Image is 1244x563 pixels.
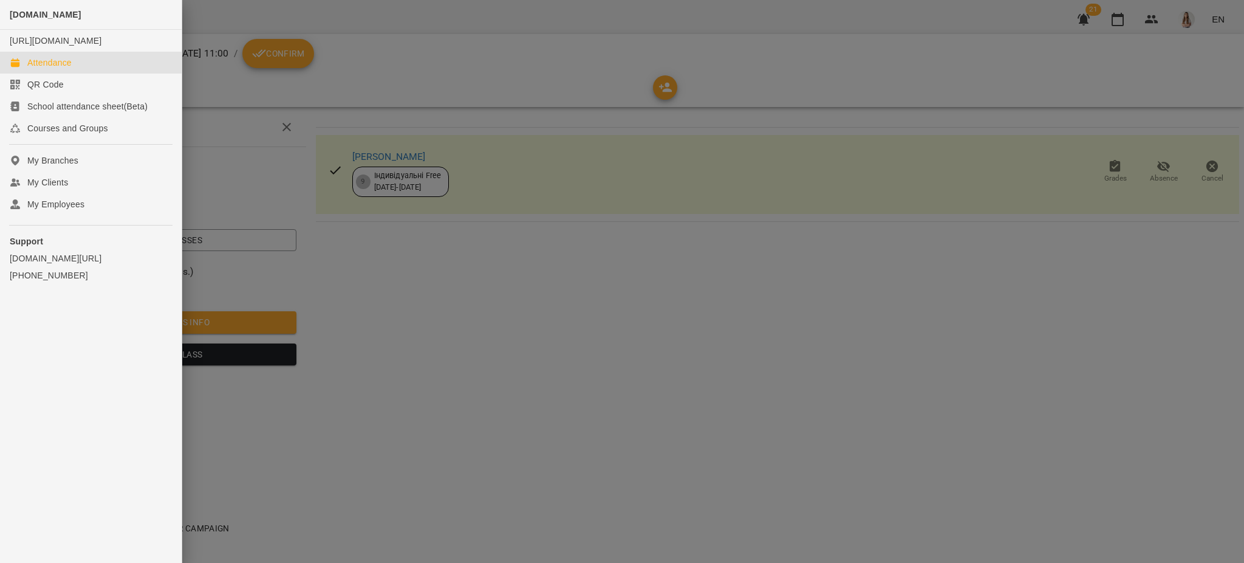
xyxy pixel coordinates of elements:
a: [DOMAIN_NAME][URL] [10,252,172,264]
div: QR Code [27,78,64,91]
div: Attendance [27,57,72,69]
p: Support [10,235,172,247]
a: [PHONE_NUMBER] [10,269,172,281]
div: My Employees [27,198,84,210]
a: [URL][DOMAIN_NAME] [10,36,101,46]
div: School attendance sheet(Beta) [27,100,148,112]
span: [DOMAIN_NAME] [10,10,81,19]
div: My Branches [27,154,78,167]
div: Courses and Groups [27,122,108,134]
div: My Clients [27,176,68,188]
